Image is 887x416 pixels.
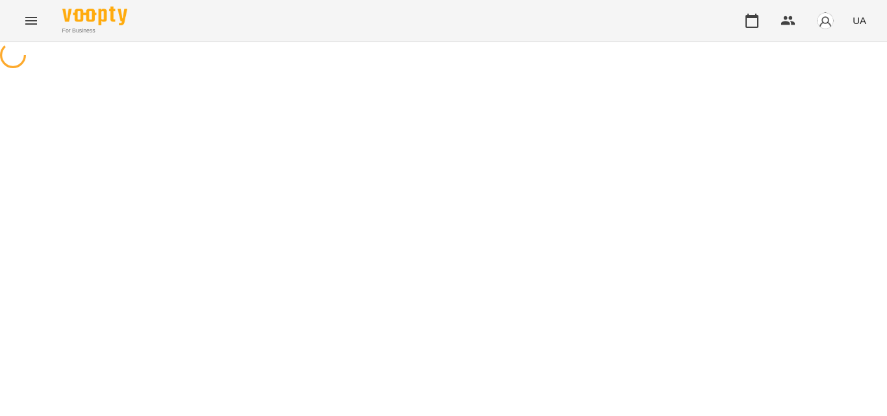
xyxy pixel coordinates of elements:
img: avatar_s.png [816,12,834,30]
img: Voopty Logo [62,6,127,25]
span: For Business [62,27,127,35]
button: Menu [16,5,47,36]
button: UA [847,8,871,32]
span: UA [853,14,866,27]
